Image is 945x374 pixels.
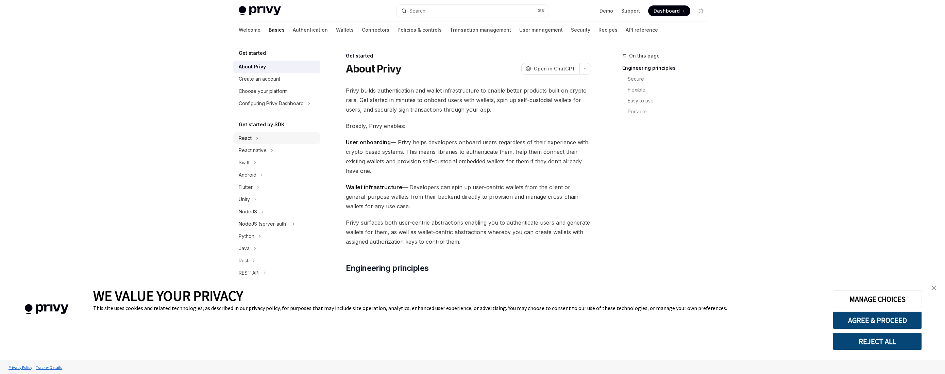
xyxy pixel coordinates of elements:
button: Toggle React native section [233,144,320,157]
a: User management [519,22,563,38]
div: Create an account [239,75,280,83]
a: Security [571,22,590,38]
span: Broadly, Privy enables: [346,121,591,131]
h1: About Privy [346,63,402,75]
button: Toggle Unity section [233,193,320,206]
span: On this page [629,52,660,60]
button: Toggle React section [233,132,320,144]
a: Support [621,7,640,14]
span: Privy builds authentication and wallet infrastructure to enable better products built on crypto r... [346,86,591,114]
button: Toggle Rust section [233,255,320,267]
img: close banner [931,286,936,290]
div: Flutter [239,183,253,191]
div: About Privy [239,63,266,71]
a: Demo [600,7,613,14]
button: Toggle dark mode [696,5,707,16]
a: Privacy Policy [7,361,34,373]
div: NodeJS (server-auth) [239,220,288,228]
a: Choose your platform [233,85,320,97]
div: Choose your platform [239,87,288,95]
span: Privy surfaces both user-centric abstractions enabling you to authenticate users and generate wal... [346,218,591,246]
div: Search... [409,7,428,15]
a: Dashboard [648,5,690,16]
div: React [239,134,252,142]
a: Create an account [233,73,320,85]
button: Toggle Python section [233,230,320,242]
span: WE VALUE YOUR PRIVACY [93,287,243,305]
button: Toggle Configuring Privy Dashboard section [233,97,320,110]
a: close banner [927,281,941,295]
a: API reference [626,22,658,38]
button: Toggle Java section [233,242,320,255]
div: Java [239,244,250,253]
div: NodeJS [239,208,257,216]
div: Python [239,232,254,240]
a: Welcome [239,22,260,38]
span: ⌘ K [538,8,545,14]
button: MANAGE CHOICES [833,290,922,308]
a: Secure [622,74,712,84]
span: — Developers can spin up user-centric wallets from the client or general-purpose wallets from the... [346,182,591,211]
a: Easy to use [622,95,712,106]
a: Recipes [598,22,618,38]
a: Wallets [336,22,354,38]
span: Dashboard [654,7,680,14]
strong: User onboarding [346,139,391,146]
h5: Get started by SDK [239,120,285,129]
button: Open search [396,5,549,17]
span: Engineering principles [346,263,429,274]
img: company logo [10,294,83,324]
a: Policies & controls [398,22,442,38]
div: Android [239,171,256,179]
a: Tracker Details [34,361,64,373]
div: This site uses cookies and related technologies, as described in our privacy policy, for purposes... [93,305,823,311]
div: Swift [239,159,250,167]
strong: Wallet infrastructure [346,184,402,191]
div: Rust [239,257,248,265]
a: Flexible [622,84,712,95]
div: Get started [346,52,591,59]
button: Toggle NodeJS section [233,206,320,218]
button: Toggle Flutter section [233,181,320,193]
button: Toggle NodeJS (server-auth) section [233,218,320,230]
button: AGREE & PROCEED [833,311,922,329]
button: Toggle REST API section [233,267,320,279]
button: Toggle Android section [233,169,320,181]
div: REST API [239,269,259,277]
span: Open in ChatGPT [534,65,575,72]
div: Unity [239,195,250,204]
button: Open in ChatGPT [521,63,579,75]
button: REJECT ALL [833,332,922,350]
div: React native [239,146,267,155]
h5: Get started [239,49,266,57]
a: Transaction management [450,22,511,38]
div: Configuring Privy Dashboard [239,99,304,108]
a: Authentication [293,22,328,38]
a: Connectors [362,22,389,38]
a: Engineering principles [622,63,712,74]
img: light logo [239,6,281,16]
a: Basics [269,22,285,38]
span: — Privy helps developers onboard users regardless of their experience with crypto-based systems. ... [346,137,591,176]
a: Portable [622,106,712,117]
button: Toggle Swift section [233,157,320,169]
a: About Privy [233,61,320,73]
